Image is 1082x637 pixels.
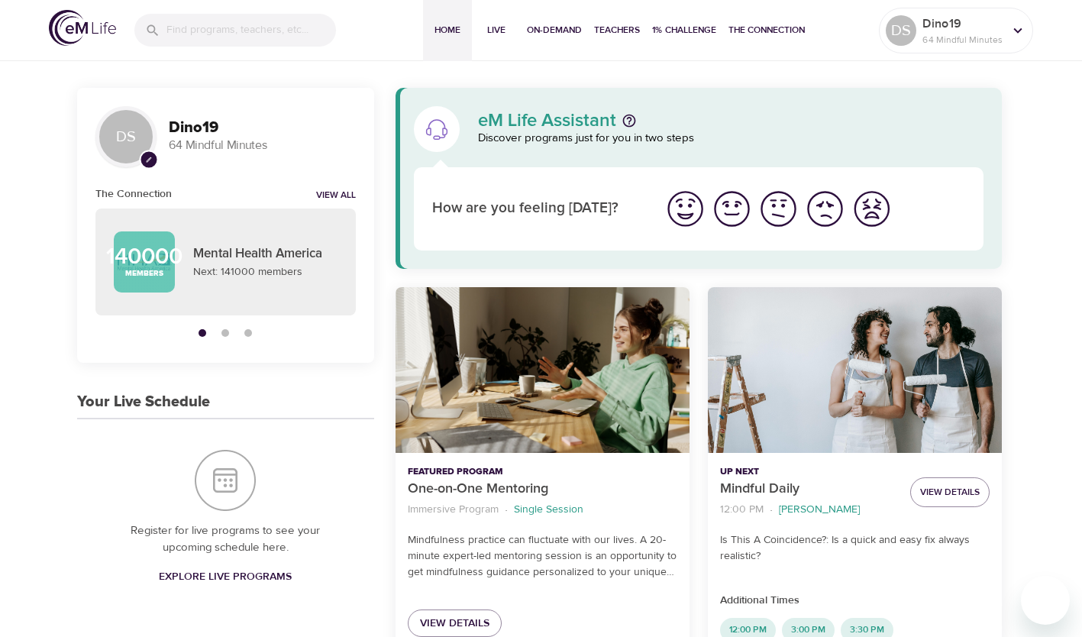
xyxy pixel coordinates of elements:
[910,477,990,507] button: View Details
[108,522,344,557] p: Register for live programs to see your upcoming schedule here.
[720,479,898,500] p: Mindful Daily
[429,22,466,38] span: Home
[755,186,802,232] button: I'm feeling ok
[652,22,716,38] span: 1% Challenge
[396,287,690,453] button: One-on-One Mentoring
[720,623,776,636] span: 12:00 PM
[408,500,677,520] nav: breadcrumb
[728,22,805,38] span: The Connection
[95,106,157,167] div: DS
[316,189,356,202] a: View all notifications
[106,245,182,268] p: 140000
[95,186,172,202] h6: The Connection
[193,244,338,264] p: Mental Health America
[169,137,356,154] p: 64 Mindful Minutes
[720,465,898,479] p: Up Next
[851,188,893,230] img: worst
[720,593,990,609] p: Additional Times
[478,22,515,38] span: Live
[49,10,116,46] img: logo
[848,186,895,232] button: I'm feeling worst
[166,14,336,47] input: Find programs, teachers, etc...
[408,532,677,580] p: Mindfulness practice can fluctuate with our lives. A 20-minute expert-led mentoring session is an...
[720,532,990,564] p: Is This A Coincidence?: Is a quick and easy fix always realistic?
[708,287,1002,453] button: Mindful Daily
[662,186,709,232] button: I'm feeling great
[664,188,706,230] img: great
[408,502,499,518] p: Immersive Program
[922,33,1003,47] p: 64 Mindful Minutes
[757,188,799,230] img: ok
[432,198,644,220] p: How are you feeling [DATE]?
[193,264,338,280] p: Next: 141000 members
[125,268,163,280] p: Members
[782,623,835,636] span: 3:00 PM
[169,119,356,137] h3: Dino19
[720,502,764,518] p: 12:00 PM
[425,117,449,141] img: eM Life Assistant
[153,563,298,591] a: Explore Live Programs
[770,500,773,520] li: ·
[514,502,583,518] p: Single Session
[886,15,916,46] div: DS
[841,623,893,636] span: 3:30 PM
[478,112,616,130] p: eM Life Assistant
[159,567,292,587] span: Explore Live Programs
[709,186,755,232] button: I'm feeling good
[1021,576,1070,625] iframe: Button to launch messaging window
[720,500,898,520] nav: breadcrumb
[920,484,980,500] span: View Details
[505,500,508,520] li: ·
[804,188,846,230] img: bad
[711,188,753,230] img: good
[408,479,677,500] p: One-on-One Mentoring
[594,22,640,38] span: Teachers
[922,15,1003,33] p: Dino19
[478,130,984,147] p: Discover programs just for you in two steps
[420,614,489,633] span: View Details
[527,22,582,38] span: On-Demand
[195,450,256,511] img: Your Live Schedule
[77,393,210,411] h3: Your Live Schedule
[408,465,677,479] p: Featured Program
[779,502,860,518] p: [PERSON_NAME]
[802,186,848,232] button: I'm feeling bad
